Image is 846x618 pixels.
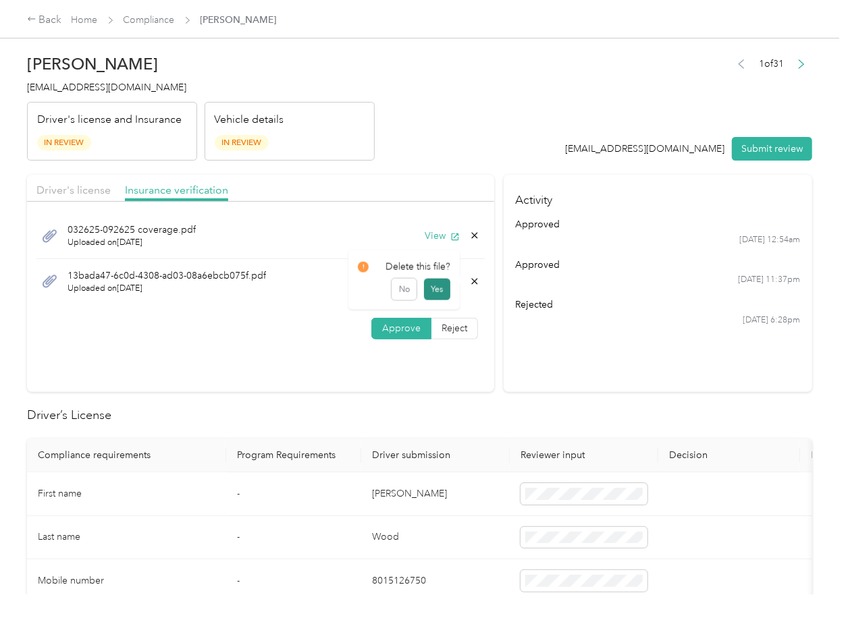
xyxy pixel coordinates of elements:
td: First name [27,472,226,516]
h4: Activity [504,175,812,217]
th: Program Requirements [226,439,361,472]
a: Compliance [124,14,175,26]
h2: Driver’s License [27,406,812,424]
span: Insurance verification [125,184,228,196]
div: approved [516,217,801,231]
span: Last name [38,531,80,542]
span: Approve [382,322,421,334]
td: Mobile number [27,559,226,603]
span: [EMAIL_ADDRESS][DOMAIN_NAME] [27,82,186,93]
span: 1 of 31 [759,57,784,71]
div: [EMAIL_ADDRESS][DOMAIN_NAME] [566,142,725,156]
th: Decision [658,439,800,472]
div: approved [516,258,801,272]
h2: [PERSON_NAME] [27,55,375,74]
span: Driver's license [36,184,111,196]
time: [DATE] 6:28pm [743,314,800,327]
a: Home [72,14,98,26]
th: Driver submission [361,439,510,472]
th: Reviewer input [510,439,658,472]
span: Mobile number [38,575,104,586]
div: Delete this file? [358,260,450,274]
td: - [226,472,361,516]
td: Last name [27,516,226,560]
iframe: Everlance-gr Chat Button Frame [770,542,846,618]
span: Uploaded on [DATE] [68,283,266,295]
span: Uploaded on [DATE] [68,237,196,249]
th: Compliance requirements [27,439,226,472]
button: Yes [423,279,450,300]
td: Wood [361,516,510,560]
span: 032625-092625 coverage.pdf [68,223,196,237]
span: Reject [442,322,467,334]
span: [PERSON_NAME] [201,13,277,27]
time: [DATE] 12:54am [739,234,800,246]
time: [DATE] 11:37pm [738,274,800,286]
p: Vehicle details [215,112,284,128]
td: 8015126750 [361,559,510,603]
button: View [425,229,460,243]
span: In Review [215,135,269,150]
button: Submit review [732,137,812,161]
span: 13bada47-6c0d-4308-ad03-08a6ebcb075f.pdf [68,269,266,283]
p: Driver's license and Insurance [37,112,182,128]
td: - [226,516,361,560]
div: Back [27,12,62,28]
td: - [226,559,361,603]
td: [PERSON_NAME] [361,472,510,516]
span: In Review [37,135,91,150]
span: First name [38,488,82,499]
div: rejected [516,298,801,312]
button: No [392,279,417,300]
